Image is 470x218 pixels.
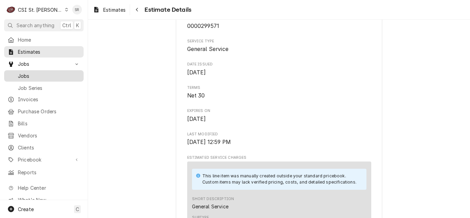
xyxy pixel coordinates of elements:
[18,84,80,92] span: Job Series
[192,203,228,210] div: Short Description
[18,108,80,115] span: Purchase Orders
[18,96,80,103] span: Invoices
[18,169,80,176] span: Reports
[142,5,191,14] span: Estimate Details
[4,58,84,70] a: Go to Jobs
[187,92,205,99] span: Net 30
[187,62,371,76] div: Date Issued
[202,173,360,186] div: This line item was manually created outside your standard pricebook. Custom items may lack verifi...
[18,156,70,163] span: Pricebook
[192,196,234,210] div: Short Description
[187,132,371,137] span: Last Modified
[103,6,126,13] span: Estimates
[4,154,84,165] a: Go to Pricebook
[187,22,371,30] span: Roopairs Estimate ID
[4,94,84,105] a: Invoices
[187,39,371,44] span: Service Type
[4,70,84,82] a: Jobs
[187,92,371,100] span: Terms
[18,196,79,204] span: What's New
[187,85,371,91] span: Terms
[90,4,128,15] a: Estimates
[4,142,84,153] a: Clients
[131,4,142,15] button: Navigate back
[76,206,79,213] span: C
[18,206,34,212] span: Create
[4,82,84,94] a: Job Series
[72,5,82,14] div: SR
[4,182,84,194] a: Go to Help Center
[187,155,371,160] span: Estimated Service Charges
[72,5,82,14] div: Stephani Roth's Avatar
[18,144,80,151] span: Clients
[187,23,220,29] span: 0000299571
[6,5,16,14] div: C
[187,62,371,67] span: Date Issued
[4,194,84,206] a: Go to What's New
[192,196,234,202] div: Short Description
[18,120,80,127] span: Bills
[187,69,206,76] span: [DATE]
[187,108,371,114] span: Expires On
[18,48,80,55] span: Estimates
[187,138,371,146] span: Last Modified
[187,116,206,122] span: [DATE]
[187,15,371,30] div: Roopairs Estimate ID
[18,184,79,191] span: Help Center
[18,6,63,13] div: CSI St. [PERSON_NAME]
[18,132,80,139] span: Vendors
[187,45,371,53] span: Service Type
[17,22,54,29] span: Search anything
[4,34,84,45] a: Home
[6,5,16,14] div: CSI St. Louis's Avatar
[18,36,80,43] span: Home
[4,118,84,129] a: Bills
[18,72,80,80] span: Jobs
[187,108,371,123] div: Expires On
[187,85,371,100] div: Terms
[4,106,84,117] a: Purchase Orders
[18,60,70,68] span: Jobs
[4,46,84,58] a: Estimates
[76,22,79,29] span: K
[187,46,228,52] span: General Service
[187,115,371,123] span: Expires On
[4,130,84,141] a: Vendors
[4,167,84,178] a: Reports
[187,69,371,77] span: Date Issued
[187,39,371,53] div: Service Type
[187,139,231,145] span: [DATE] 12:59 PM
[187,132,371,146] div: Last Modified
[62,22,71,29] span: Ctrl
[4,19,84,31] button: Search anythingCtrlK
